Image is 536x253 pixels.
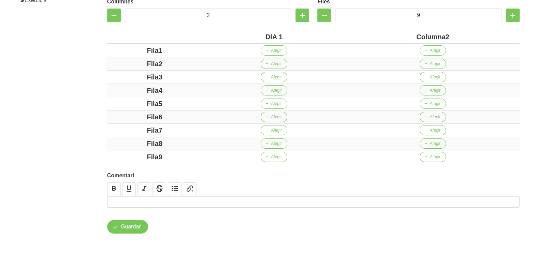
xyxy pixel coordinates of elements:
button: Afegir [420,45,446,56]
div: Fila5 [110,99,199,109]
span: Afegir [430,114,440,120]
div: Fila1 [110,45,199,56]
div: Fila2 [110,59,199,69]
span: Afegir [430,74,440,80]
div: Fila8 [110,138,199,149]
span: Afegir [430,87,440,93]
button: Afegir [261,112,287,122]
button: Afegir [420,85,446,95]
button: Afegir [261,45,287,56]
button: Afegir [261,138,287,149]
span: Afegir [271,61,281,67]
div: Fila6 [110,112,199,122]
div: Fila7 [110,125,199,135]
span: Afegir [430,101,440,107]
span: Guardar [121,223,141,231]
button: Afegir [420,99,446,109]
span: Afegir [271,101,281,107]
button: Afegir [261,59,287,69]
button: Afegir [420,125,446,135]
button: Afegir [420,72,446,82]
span: Afegir [430,127,440,133]
div: Fila3 [110,72,199,82]
div: Columna2 [349,32,517,42]
button: Afegir [420,59,446,69]
button: Afegir [420,152,446,162]
button: Afegir [420,112,446,122]
button: Afegir [261,99,287,109]
span: Afegir [271,114,281,120]
button: Afegir [261,125,287,135]
button: Afegir [261,72,287,82]
span: Afegir [430,61,440,67]
div: Fila9 [110,152,199,162]
span: Afegir [430,140,440,147]
button: Guardar [107,220,148,234]
span: Afegir [271,47,281,54]
span: Afegir [271,127,281,133]
button: Afegir [261,152,287,162]
div: DIA 1 [205,32,343,42]
span: Afegir [430,47,440,54]
div: Fila4 [110,85,199,95]
span: Afegir [430,154,440,160]
button: Afegir [420,138,446,149]
span: Afegir [271,154,281,160]
button: Afegir [261,85,287,95]
span: Afegir [271,74,281,80]
span: Afegir [271,87,281,93]
span: Afegir [271,140,281,147]
label: Comentari [107,172,520,180]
